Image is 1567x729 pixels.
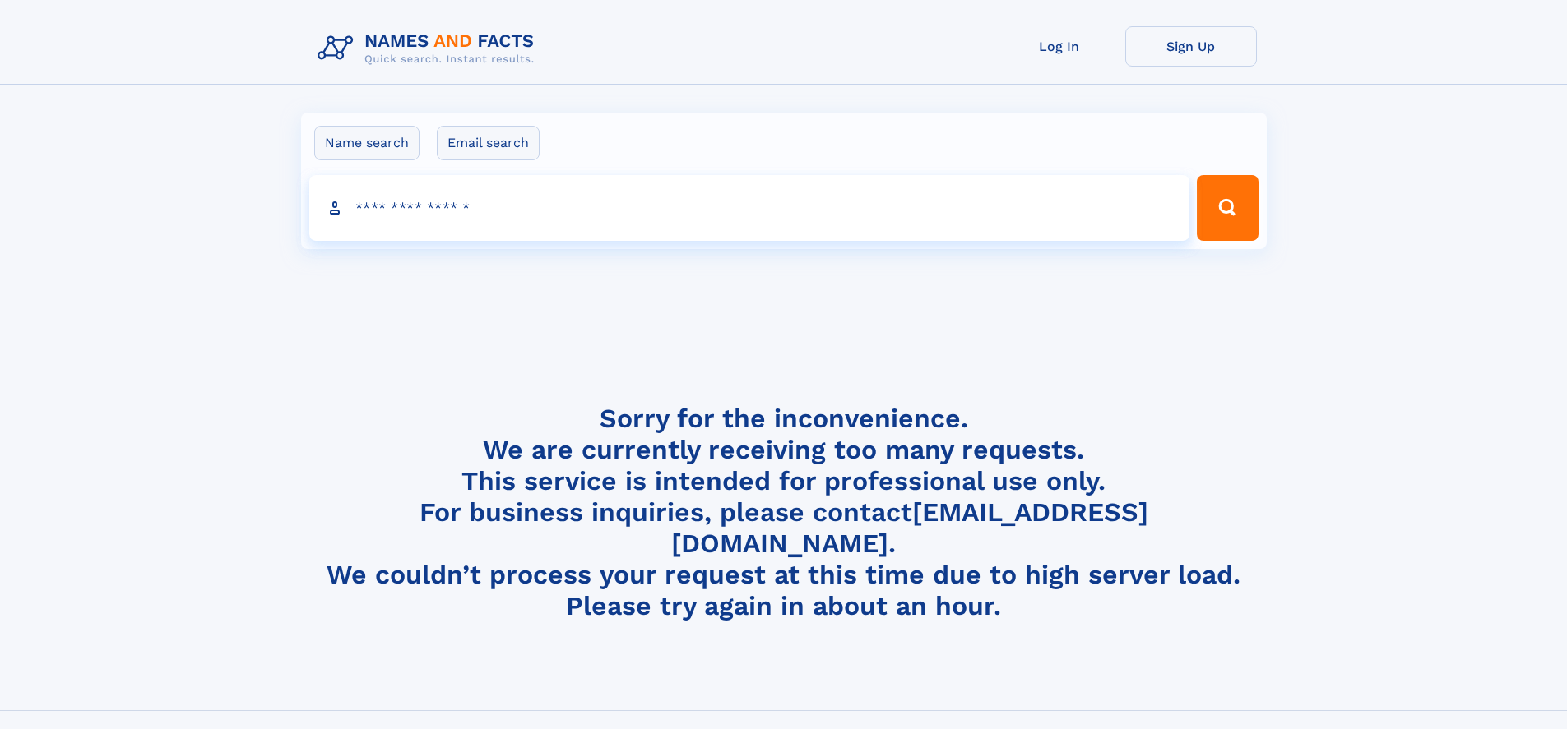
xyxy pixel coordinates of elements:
[309,175,1190,241] input: search input
[311,403,1257,622] h4: Sorry for the inconvenience. We are currently receiving too many requests. This service is intend...
[671,496,1148,559] a: [EMAIL_ADDRESS][DOMAIN_NAME]
[437,126,540,160] label: Email search
[1197,175,1258,241] button: Search Button
[311,26,548,71] img: Logo Names and Facts
[1125,26,1257,67] a: Sign Up
[994,26,1125,67] a: Log In
[314,126,420,160] label: Name search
